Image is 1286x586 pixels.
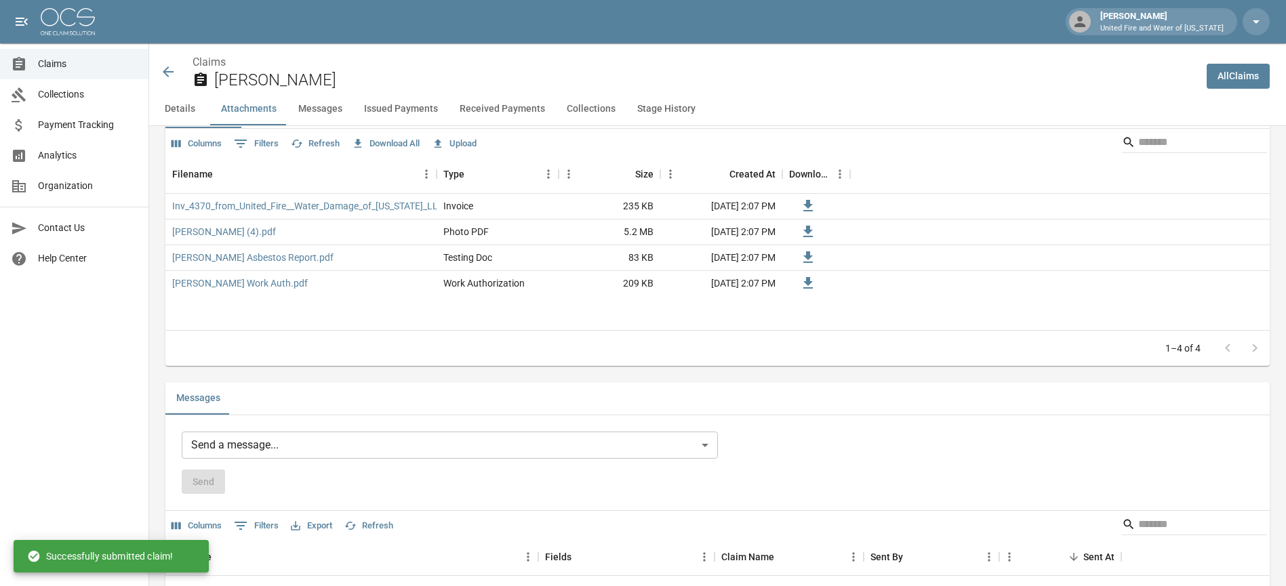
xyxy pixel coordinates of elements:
a: [PERSON_NAME] Work Auth.pdf [172,276,308,290]
a: [PERSON_NAME] (4).pdf [172,225,276,238]
div: Photo PDF [443,225,489,238]
div: Claim Name [721,538,774,576]
div: Invoice [443,199,473,213]
div: Created At [729,155,776,193]
div: [DATE] 2:07 PM [660,194,782,219]
button: Menu [518,547,538,567]
div: anchor tabs [149,93,1286,125]
button: Menu [694,547,715,567]
button: Refresh [341,516,397,537]
h2: [PERSON_NAME] [214,70,1196,90]
button: Menu [843,547,864,567]
button: Refresh [287,133,343,154]
button: Menu [538,164,559,184]
div: Size [559,155,660,193]
button: Menu [416,164,437,184]
div: 209 KB [559,271,660,297]
button: Received Payments [449,93,556,125]
button: Sort [212,547,230,566]
button: Show filters [230,515,282,537]
p: 1–4 of 4 [1165,341,1201,355]
button: Sort [903,547,922,566]
nav: breadcrumb [193,54,1196,70]
span: Contact Us [38,221,138,235]
div: 5.2 MB [559,219,660,245]
div: Created At [660,155,782,193]
button: Menu [830,164,850,184]
span: Analytics [38,148,138,163]
button: Sort [774,547,793,566]
button: Stage History [626,93,706,125]
a: Claims [193,56,226,68]
div: Sent By [870,538,903,576]
div: Size [635,155,654,193]
div: Sent By [864,538,999,576]
div: Download [789,155,830,193]
div: 83 KB [559,245,660,271]
button: Messages [287,93,353,125]
button: Menu [999,547,1020,567]
div: [DATE] 2:07 PM [660,219,782,245]
span: Help Center [38,251,138,266]
div: Fields [538,538,715,576]
div: 235 KB [559,194,660,219]
div: Work Authorization [443,276,525,290]
span: Claims [38,57,138,71]
div: Type [443,155,464,193]
div: Download [782,155,850,193]
div: Message [165,538,538,576]
a: AllClaims [1207,64,1270,89]
button: Menu [979,547,999,567]
a: Inv_4370_from_United_Fire__Water_Damage_of_[US_STATE]_LLC_87152.pdf [172,199,492,213]
div: Sent At [999,538,1121,576]
button: open drawer [8,8,35,35]
p: United Fire and Water of [US_STATE] [1100,23,1224,35]
div: Filename [172,155,213,193]
button: Menu [660,164,681,184]
button: Details [149,93,210,125]
div: Fields [545,538,571,576]
div: related-list tabs [165,382,1270,415]
button: Select columns [168,516,225,537]
button: Issued Payments [353,93,449,125]
div: Filename [165,155,437,193]
button: Export [287,516,336,537]
div: [PERSON_NAME] [1095,9,1229,34]
div: Send a message... [182,432,718,459]
button: Sort [571,547,590,566]
div: Type [437,155,559,193]
button: Upload [428,133,480,154]
button: Sort [1064,547,1083,566]
button: Show filters [230,133,282,154]
button: Menu [559,164,579,184]
button: Download All [348,133,423,154]
div: Successfully submitted claim! [27,544,173,568]
img: ocs-logo-white-transparent.png [41,8,95,35]
span: Organization [38,179,138,193]
div: Claim Name [715,538,864,576]
span: Payment Tracking [38,118,138,132]
div: Testing Doc [443,251,492,264]
button: Messages [165,382,231,415]
div: [DATE] 2:07 PM [660,271,782,297]
span: Collections [38,87,138,102]
button: Collections [556,93,626,125]
div: [DATE] 2:07 PM [660,245,782,271]
button: Select columns [168,133,225,154]
a: [PERSON_NAME] Asbestos Report.pdf [172,251,334,264]
button: Attachments [210,93,287,125]
div: Search [1122,514,1267,538]
div: Search [1122,131,1267,156]
div: Sent At [1083,538,1114,576]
